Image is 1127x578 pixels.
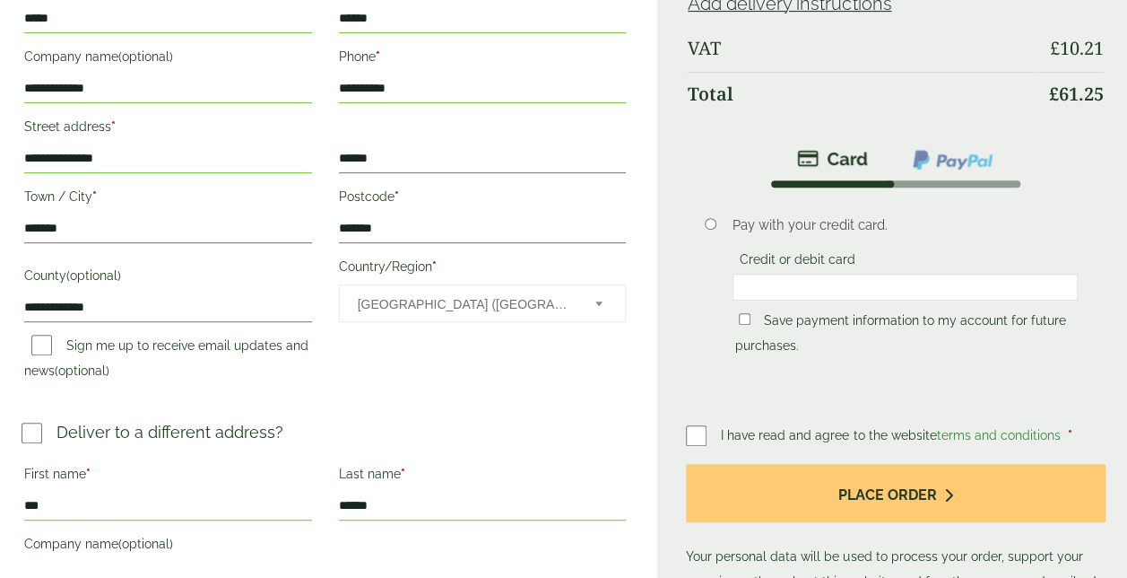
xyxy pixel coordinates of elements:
[686,464,1105,522] button: Place order
[1067,428,1071,442] abbr: required
[432,259,437,274] abbr: required
[24,263,312,293] label: County
[111,119,116,134] abbr: required
[688,72,1036,116] th: Total
[339,254,627,285] label: Country/Region
[31,335,52,355] input: Sign me up to receive email updates and news(optional)
[118,537,173,551] span: (optional)
[24,114,312,144] label: Street address
[394,189,399,204] abbr: required
[92,189,97,204] abbr: required
[376,49,380,64] abbr: required
[401,467,405,481] abbr: required
[24,44,312,74] label: Company name
[66,268,121,283] span: (optional)
[1050,36,1104,60] bdi: 10.21
[339,44,627,74] label: Phone
[733,252,863,272] label: Credit or debit card
[24,531,312,562] label: Company name
[86,467,91,481] abbr: required
[358,285,572,323] span: United Kingdom (UK)
[733,215,1078,235] p: Pay with your credit card.
[118,49,173,64] span: (optional)
[55,363,109,378] span: (optional)
[735,313,1066,358] label: Save payment information to my account for future purchases.
[797,148,868,170] img: stripe.png
[688,27,1036,70] th: VAT
[911,148,994,171] img: ppcp-gateway.png
[936,428,1060,442] a: terms and conditions
[721,428,1063,442] span: I have read and agree to the website
[1049,82,1059,106] span: £
[24,461,312,492] label: First name
[56,420,283,444] p: Deliver to a different address?
[24,338,308,383] label: Sign me up to receive email updates and news
[1050,36,1060,60] span: £
[1049,82,1104,106] bdi: 61.25
[24,184,312,215] label: Town / City
[738,279,1072,295] iframe: Secure card payment input frame
[339,184,627,215] label: Postcode
[339,461,627,492] label: Last name
[339,285,627,322] span: Country/Region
